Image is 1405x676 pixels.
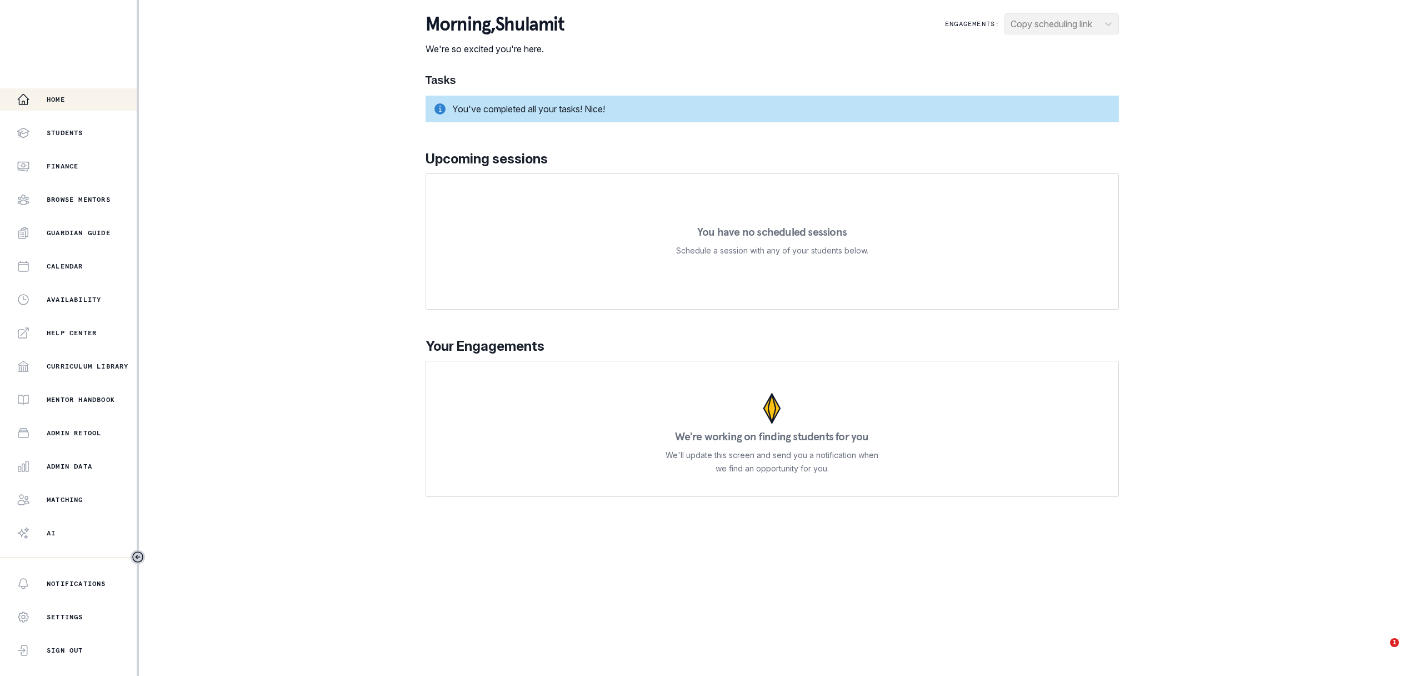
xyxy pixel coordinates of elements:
[47,262,83,271] p: Calendar
[945,19,999,28] p: Engagements:
[47,646,83,655] p: Sign Out
[676,244,868,257] p: Schedule a session with any of your students below.
[426,336,1119,356] p: Your Engagements
[426,13,564,36] p: morning , Shulamit
[426,73,1119,87] h1: Tasks
[47,395,115,404] p: Mentor Handbook
[47,362,129,371] p: Curriculum Library
[47,329,97,337] p: Help Center
[1390,638,1399,647] span: 1
[47,95,65,104] p: Home
[675,431,868,442] p: We're working on finding students for you
[426,149,1119,169] p: Upcoming sessions
[47,295,101,304] p: Availability
[666,449,879,475] p: We'll update this screen and send you a notification when we find an opportunity for you.
[47,529,56,538] p: AI
[47,579,106,588] p: Notifications
[47,195,111,204] p: Browse Mentors
[47,429,101,438] p: Admin Retool
[697,226,847,237] p: You have no scheduled sessions
[47,495,83,504] p: Matching
[47,128,83,137] p: Students
[47,162,78,171] p: Finance
[47,613,83,622] p: Settings
[47,228,111,237] p: Guardian Guide
[1367,638,1394,665] iframe: Intercom live chat
[131,550,145,564] button: Toggle sidebar
[426,42,564,56] p: We're so excited you're here.
[47,462,92,471] p: Admin Data
[426,96,1119,122] div: You've completed all your tasks! Nice!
